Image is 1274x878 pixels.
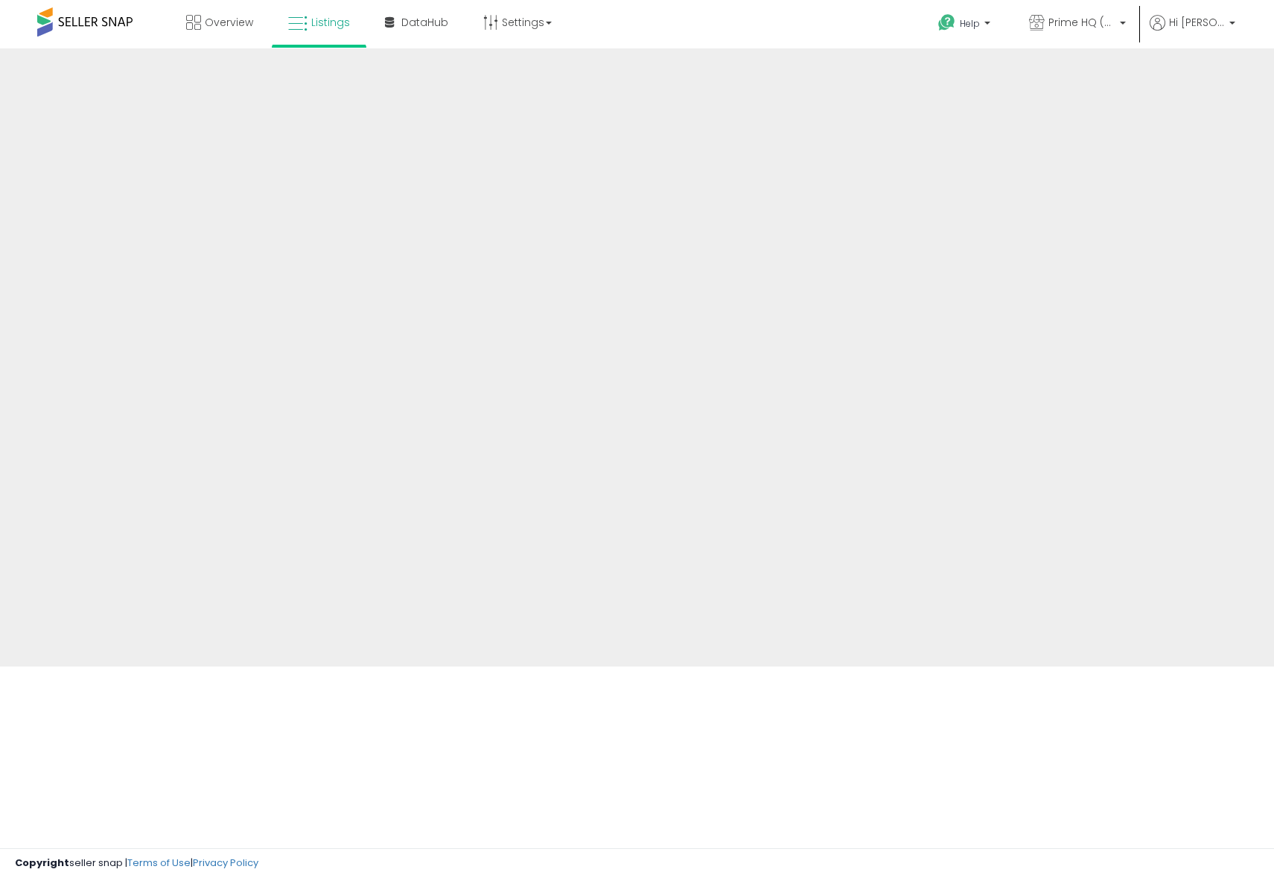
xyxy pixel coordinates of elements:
[926,2,1005,48] a: Help
[311,15,350,30] span: Listings
[1169,15,1225,30] span: Hi [PERSON_NAME]
[1048,15,1115,30] span: Prime HQ (Vat Reg)
[401,15,448,30] span: DataHub
[960,17,980,30] span: Help
[1150,15,1235,48] a: Hi [PERSON_NAME]
[937,13,956,32] i: Get Help
[205,15,253,30] span: Overview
